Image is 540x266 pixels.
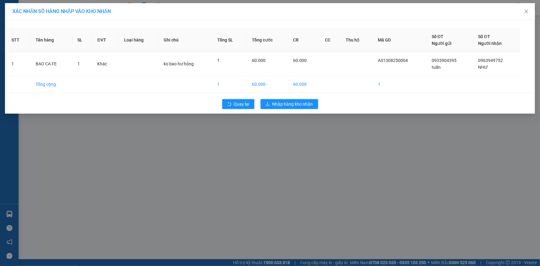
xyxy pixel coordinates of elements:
span: 0933904395 [432,58,456,63]
span: 0963949752 [478,58,503,63]
th: SL [72,28,93,52]
th: Ghi chú [159,28,213,52]
button: downloadNhập hàng kho nhận [261,99,318,109]
span: Số ĐT [432,34,443,39]
span: 60.000 [252,58,266,63]
span: 1 [77,61,80,66]
td: BAO CA FE [31,52,72,76]
span: download [266,102,270,107]
span: 1 [218,58,220,63]
th: CR [288,28,320,52]
td: 1 [213,76,247,93]
td: 1 [373,76,427,93]
span: tuấn [432,65,441,70]
th: Mã GD [373,28,427,52]
td: 1 [6,52,31,76]
td: Khác [93,52,119,76]
th: Tổng cước [247,28,288,52]
button: Close [518,3,535,20]
span: Quay lại [234,101,249,107]
span: rollback [227,102,231,107]
span: AS1308250004 [378,58,408,63]
th: ĐVT [93,28,119,52]
th: STT [6,28,31,52]
span: Người nhận [478,41,502,46]
th: Tên hàng [31,28,72,52]
th: CC [320,28,341,52]
td: 60.000 [247,76,288,93]
span: Số ĐT [478,34,490,39]
th: Thu hộ [341,28,373,52]
td: Tổng cộng [31,76,72,93]
span: Nhập hàng kho nhận [272,101,313,107]
span: close [524,9,529,14]
span: XÁC NHẬN SỐ HÀNG NHẬP VÀO KHO NHẬN [12,8,111,14]
th: Loại hàng [119,28,159,52]
button: rollbackQuay lại [222,99,254,109]
span: ko bao hư hỏng [164,61,194,66]
span: 60.000 [293,58,307,63]
td: 60.000 [288,76,320,93]
span: Người gửi [432,41,451,46]
th: Tổng SL [213,28,247,52]
span: NHƯ [478,65,488,70]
